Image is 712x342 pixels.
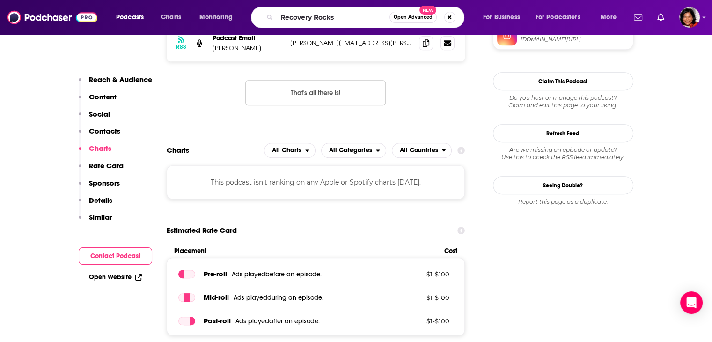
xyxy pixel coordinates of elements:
[392,143,452,158] h2: Countries
[497,26,629,45] a: Instagram[DOMAIN_NAME][URL]
[444,247,457,255] span: Cost
[679,7,700,28] img: User Profile
[493,176,633,194] a: Seeing Double?
[272,147,301,154] span: All Charts
[213,44,283,52] p: [PERSON_NAME]
[536,11,580,24] span: For Podcasters
[79,178,120,196] button: Sponsors
[389,270,449,278] p: $ 1 - $ 100
[89,161,124,170] p: Rate Card
[89,213,112,222] p: Similar
[79,247,152,265] button: Contact Podcast
[290,39,412,47] p: [PERSON_NAME][EMAIL_ADDRESS][PERSON_NAME][PERSON_NAME][DOMAIN_NAME]
[79,213,112,230] button: Similar
[167,146,189,155] h2: Charts
[167,222,237,239] span: Estimated Rate Card
[203,316,230,325] span: Post -roll
[245,80,386,105] button: Nothing here.
[260,7,473,28] div: Search podcasts, credits, & more...
[213,34,283,42] p: Podcast Email
[79,75,152,92] button: Reach & Audience
[493,94,633,109] div: Claim and edit this page to your liking.
[493,124,633,142] button: Refresh Feed
[264,143,316,158] h2: Platforms
[419,6,436,15] span: New
[329,147,372,154] span: All Categories
[231,270,321,278] span: Ads played before an episode .
[521,36,629,43] span: instagram.com/gr8unfamous
[116,11,144,24] span: Podcasts
[233,294,323,302] span: Ads played during an episode .
[264,143,316,158] button: open menu
[389,294,449,301] p: $ 1 - $ 100
[235,317,319,325] span: Ads played after an episode .
[493,94,633,102] span: Do you host or manage this podcast?
[394,15,433,20] span: Open Advanced
[199,11,233,24] span: Monitoring
[79,110,110,127] button: Social
[110,10,156,25] button: open menu
[392,143,452,158] button: open menu
[529,10,594,25] button: open menu
[79,161,124,178] button: Rate Card
[79,126,120,144] button: Contacts
[193,10,245,25] button: open menu
[79,144,111,161] button: Charts
[89,75,152,84] p: Reach & Audience
[400,147,438,154] span: All Countries
[493,72,633,90] button: Claim This Podcast
[89,273,142,281] a: Open Website
[321,143,386,158] button: open menu
[89,126,120,135] p: Contacts
[203,269,227,278] span: Pre -roll
[174,247,437,255] span: Placement
[155,10,187,25] a: Charts
[493,198,633,206] div: Report this page as a duplicate.
[89,92,117,101] p: Content
[493,146,633,161] div: Are we missing an episode or update? Use this to check the RSS feed immediately.
[277,10,389,25] input: Search podcasts, credits, & more...
[680,291,703,314] div: Open Intercom Messenger
[389,12,437,23] button: Open AdvancedNew
[679,7,700,28] span: Logged in as terelynbc
[7,8,97,26] img: Podchaser - Follow, Share and Rate Podcasts
[176,43,186,51] h3: RSS
[89,196,112,205] p: Details
[389,317,449,325] p: $ 1 - $ 100
[601,11,617,24] span: More
[89,110,110,119] p: Social
[630,9,646,25] a: Show notifications dropdown
[321,143,386,158] h2: Categories
[79,92,117,110] button: Content
[477,10,532,25] button: open menu
[203,293,228,302] span: Mid -roll
[653,9,668,25] a: Show notifications dropdown
[79,196,112,213] button: Details
[483,11,520,24] span: For Business
[594,10,628,25] button: open menu
[167,165,465,199] div: This podcast isn't ranking on any Apple or Spotify charts [DATE].
[89,144,111,153] p: Charts
[161,11,181,24] span: Charts
[679,7,700,28] button: Show profile menu
[89,178,120,187] p: Sponsors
